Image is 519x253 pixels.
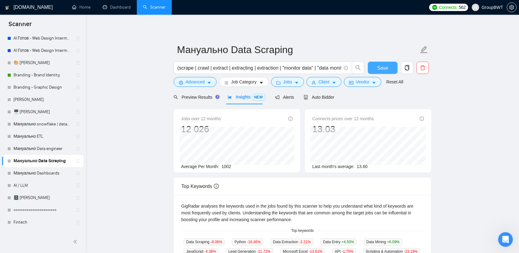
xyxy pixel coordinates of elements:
[231,79,256,85] span: Job Category
[507,5,517,10] a: setting
[75,109,80,114] span: holder
[432,5,437,10] img: upwork-logo.png
[341,240,354,244] span: +4.50 %
[507,5,516,10] span: setting
[210,240,222,244] span: -8.06 %
[13,118,72,130] a: Мануально snowflake | databricks
[283,79,292,85] span: Jobs
[401,62,413,74] button: copy
[13,94,72,106] a: [PERSON_NAME].
[252,94,265,101] span: NEW
[207,80,211,85] span: caret-down
[75,146,80,151] span: holder
[181,203,424,223] div: GigRadar analyses the keywords used in the jobs found by this scanner to help you understand what...
[219,77,268,87] button: barsJob Categorycaret-down
[247,240,261,244] span: -18.46 %
[352,62,364,74] button: search
[4,20,37,33] span: Scanner
[228,94,265,99] span: Insights
[13,192,72,204] a: 🗄️ [PERSON_NAME]
[143,5,166,10] a: searchScanner
[498,232,513,247] iframe: Intercom live chat
[352,65,364,71] span: search
[75,36,80,41] span: holder
[271,77,304,87] button: folderJobscaret-down
[174,95,218,100] span: Preview Results
[417,65,429,71] span: delete
[13,143,72,155] a: Мануально Data engineer
[287,228,317,234] span: Top keywords
[299,240,311,244] span: -2.21 %
[344,77,381,87] button: idcardVendorcaret-down
[232,239,263,245] span: Python
[75,60,80,65] span: holder
[356,79,369,85] span: Vendor
[417,62,429,74] button: delete
[221,164,231,169] span: 1002
[349,80,353,85] span: idcard
[276,80,281,85] span: folder
[224,80,229,85] span: bars
[75,85,80,90] span: holder
[75,195,80,200] span: holder
[13,228,72,241] a: +Des_UI/UX_ eCommerce
[181,164,219,169] span: Average Per Month:
[13,81,72,94] a: Branding - Graphic Design
[312,115,374,122] span: Connects prices over 12 months
[318,79,329,85] span: Client
[72,5,90,10] a: homeHome
[259,80,263,85] span: caret-down
[75,171,80,176] span: holder
[13,106,72,118] a: 🖥️ [PERSON_NAME]
[386,79,403,85] a: Reset All
[181,178,424,195] div: Top Keywords
[174,95,178,99] span: search
[271,239,313,245] span: Data Extraction
[312,164,354,169] span: Last month's average:
[368,62,398,74] button: Save
[186,79,205,85] span: Advanced
[304,95,308,99] span: robot
[75,73,80,78] span: holder
[177,42,419,57] input: Scanner name...
[73,239,79,245] span: double-left
[377,64,388,72] span: Save
[357,164,367,169] span: 13.60
[75,159,80,163] span: holder
[312,80,316,85] span: user
[312,123,374,135] div: 13.03
[294,80,299,85] span: caret-down
[75,183,80,188] span: holder
[13,130,72,143] a: Мануально ETL
[420,46,428,54] span: edit
[459,4,466,11] span: 562
[275,95,294,100] span: Alerts
[401,65,413,71] span: copy
[507,2,517,12] button: setting
[288,117,293,121] span: info-circle
[75,220,80,225] span: holder
[5,3,10,13] img: logo
[332,80,336,85] span: caret-down
[420,117,424,121] span: info-circle
[304,95,334,100] span: Auto Bidder
[387,240,400,244] span: +6.09 %
[174,77,217,87] button: settingAdvancedcaret-down
[103,5,131,10] a: dashboardDashboard
[228,95,232,99] span: area-chart
[75,48,80,53] span: holder
[344,66,348,70] span: info-circle
[275,95,279,99] span: notification
[179,80,183,85] span: setting
[181,115,221,122] span: Jobs over 12 months
[181,123,221,135] div: 12 026
[75,208,80,213] span: holder
[13,216,72,228] a: Fintech
[372,80,376,85] span: caret-down
[177,64,341,72] input: Search Freelance Jobs...
[75,122,80,127] span: holder
[13,32,72,44] a: AI Готов - Web Design Intermediate минус Developer
[75,134,80,139] span: holder
[13,57,72,69] a: 🎨 [PERSON_NAME]
[184,239,225,245] span: Data Scraping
